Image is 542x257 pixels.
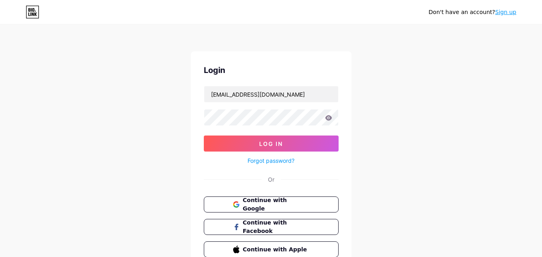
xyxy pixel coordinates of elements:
[428,8,516,16] div: Don't have an account?
[204,136,339,152] button: Log In
[204,64,339,76] div: Login
[204,219,339,235] button: Continue with Facebook
[268,175,274,184] div: Or
[243,219,309,235] span: Continue with Facebook
[204,86,338,102] input: Username
[259,140,283,147] span: Log In
[204,196,339,212] button: Continue with Google
[243,245,309,254] span: Continue with Apple
[495,9,516,15] a: Sign up
[243,196,309,213] span: Continue with Google
[248,156,294,165] a: Forgot password?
